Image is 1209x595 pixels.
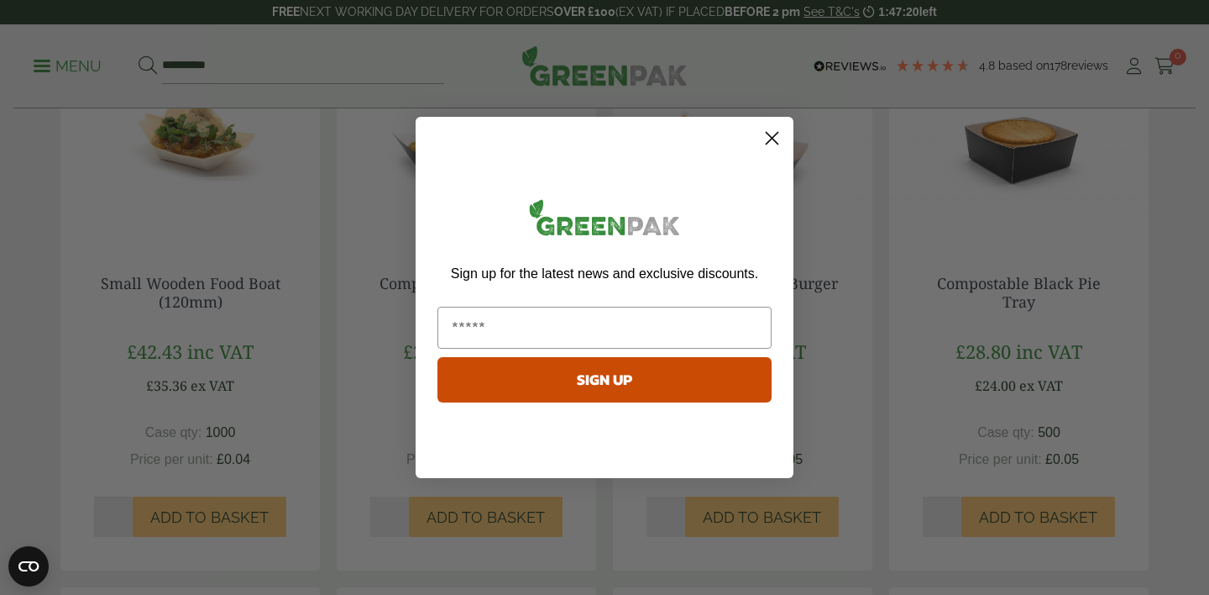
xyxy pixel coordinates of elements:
button: SIGN UP [437,357,772,403]
span: Sign up for the latest news and exclusive discounts. [451,266,758,281]
button: Close dialog [757,124,787,153]
img: greenpak_logo [437,192,772,249]
input: Email [437,307,772,349]
button: Open CMP widget [8,546,49,587]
